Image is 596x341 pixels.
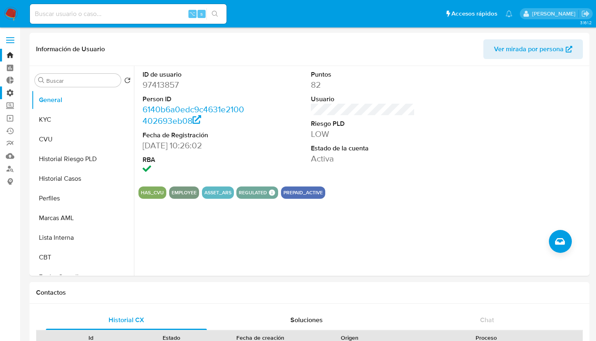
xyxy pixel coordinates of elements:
button: CVU [32,130,134,149]
button: General [32,90,134,110]
dt: ID de usuario [143,70,247,79]
dt: Estado de la cuenta [311,144,415,153]
button: Buscar [38,77,45,84]
a: 6140b6a0edc9c4631e2100402693eb08 [143,103,244,127]
button: Ver mirada por persona [483,39,583,59]
a: Notificaciones [505,10,512,17]
button: KYC [32,110,134,130]
button: Fecha Compliant [32,267,134,287]
p: federico.luaces@mercadolibre.com [532,10,578,18]
dt: Fecha de Registración [143,131,247,140]
dt: Usuario [311,95,415,104]
span: Soluciones [290,315,323,325]
span: Historial CX [109,315,144,325]
a: Salir [581,9,590,18]
h1: Información de Usuario [36,45,105,53]
button: Historial Casos [32,169,134,189]
dd: 97413857 [143,79,247,91]
dd: [DATE] 10:26:02 [143,140,247,151]
button: CBT [32,248,134,267]
button: search-icon [206,8,223,20]
h1: Contactos [36,289,583,297]
button: Perfiles [32,189,134,208]
dd: LOW [311,128,415,140]
button: Volver al orden por defecto [124,77,131,86]
dd: Activa [311,153,415,164]
dd: 82 [311,79,415,91]
dt: Person ID [143,95,247,104]
span: s [200,10,203,18]
button: Historial Riesgo PLD [32,149,134,169]
span: Ver mirada por persona [494,39,564,59]
span: Accesos rápidos [451,9,497,18]
input: Buscar usuario o caso... [30,9,227,19]
span: ⌥ [189,10,195,18]
input: Buscar [46,77,118,84]
dt: Puntos [311,70,415,79]
button: Marcas AML [32,208,134,228]
dt: RBA [143,155,247,164]
dt: Riesgo PLD [311,119,415,128]
span: Chat [480,315,494,325]
button: Lista Interna [32,228,134,248]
